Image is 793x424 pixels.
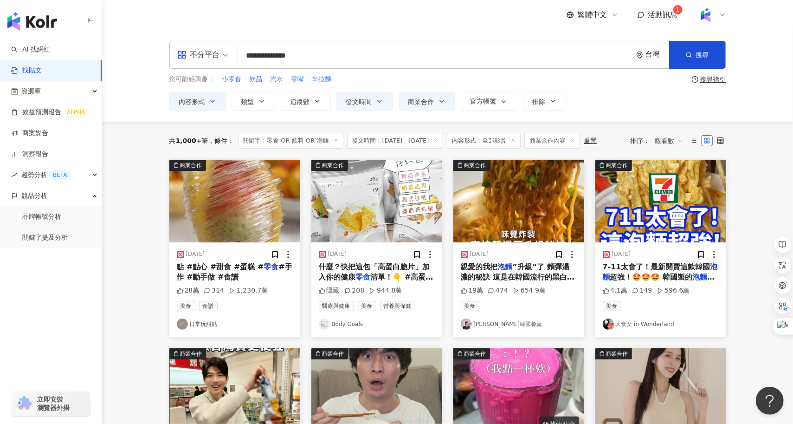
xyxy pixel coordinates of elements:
span: question-circle [692,76,698,83]
span: 什麼？快把這包「高蛋白脆片」加入你的健康 [319,262,430,281]
button: 小零食 [222,74,242,85]
div: 商業合作 [464,349,486,359]
span: 排除 [533,98,546,105]
img: logo [7,12,57,31]
span: 美食 [461,301,479,311]
span: appstore [177,50,187,59]
button: 內容形式 [169,92,226,111]
span: 飲品 [250,75,263,84]
button: 追蹤數 [281,92,331,111]
img: post-image [169,160,300,242]
span: 活動訊息 [648,10,678,19]
div: 654.9萬 [513,286,546,295]
sup: 1 [673,5,683,14]
span: 立即安裝 瀏覽器外掛 [37,395,70,412]
span: 官方帳號 [471,98,496,105]
span: 食譜 [199,301,218,311]
span: rise [11,172,18,178]
mark: 泡麵 [498,262,513,271]
div: 共 筆 [169,137,208,144]
button: 商業合作 [595,160,726,242]
img: KOL Avatar [177,319,188,330]
a: KOL Avatar大食女 in Wonderland [603,319,719,330]
button: 汽水 [270,74,284,85]
a: 找貼文 [11,66,42,75]
button: 零嘴 [291,74,305,85]
div: 商業合作 [322,161,344,170]
div: 208 [344,286,365,295]
div: 搜尋指引 [700,76,726,83]
div: 隱藏 [319,286,340,295]
img: chrome extension [15,396,33,411]
span: 競品分析 [21,185,47,206]
span: 觀看數 [655,133,683,148]
div: 4.1萬 [603,286,627,295]
span: 小零食 [222,75,242,84]
iframe: Help Scout Beacon - Open [756,387,784,415]
span: 發文時間 [346,98,372,105]
a: KOL Avatar[PERSON_NAME]韓國餐桌 [461,319,577,330]
span: 趨勢分析 [21,164,71,185]
div: 19萬 [461,286,484,295]
span: 發文時間：[DATE] - [DATE] [347,133,444,149]
button: 商業合作 [311,160,442,242]
span: 關鍵字：零食 OR 飲料 OR 泡麵 [238,133,343,149]
img: KOL Avatar [319,319,330,330]
img: post-image [311,160,442,242]
div: 1,230.7萬 [229,286,268,295]
div: [DATE] [470,250,489,258]
span: 汽水 [271,75,284,84]
button: 飲品 [249,74,263,85]
div: 排序： [631,133,688,148]
span: 清單！👇 #高蛋白脆片 #飲控新 [319,273,433,292]
span: 內容形式：全部影音 [447,133,521,149]
span: ”升級“了 麵彈湯濃的秘訣 這是在韓國流行的黑白大廚拉麵食譜。 很好吃。 湯很濃郁。 是我想再吃一次的味道。 推薦~ 1.加入2匙食用油，以小火將拉麵的湯包、料包和1匙辣椒粉輕輕翻炒（一下子就好... [461,262,576,406]
a: 洞察報告 [11,150,48,159]
span: 類型 [241,98,254,105]
span: 內容形式 [179,98,205,105]
span: environment [636,52,643,59]
span: 您可能感興趣： [169,75,215,84]
img: KOL Avatar [461,319,472,330]
div: 商業合作 [606,161,628,170]
div: 314 [204,286,224,295]
mark: 泡麵 [692,273,715,281]
div: 不分平台 [177,47,220,62]
img: Kolr%20app%20icon%20%281%29.png [697,6,715,24]
button: 商業合作 [399,92,455,111]
span: 美食 [603,301,621,311]
div: [DATE] [328,250,347,258]
span: 營養與保健 [380,301,415,311]
img: post-image [453,160,584,242]
div: 台灣 [646,51,669,59]
div: 474 [488,286,508,295]
a: 品牌帳號分析 [22,212,61,222]
div: [DATE] [186,250,205,258]
div: 596.6萬 [657,286,690,295]
span: 資源庫 [21,81,41,102]
span: 零嘴 [291,75,304,84]
mark: 泡麵 [603,262,718,281]
div: 商業合作 [606,349,628,359]
span: 條件 ： [208,137,234,144]
button: 官方帳號 [461,92,517,111]
span: 點 #點心 #甜食 #蛋糕 # [177,262,264,271]
button: 發文時間 [336,92,393,111]
mark: 零食 [264,262,278,271]
span: 辛拉麵 [312,75,332,84]
span: 1 [676,7,680,13]
div: 重置 [584,137,597,144]
span: 超強！🤩🤩🤩 韓國製的 [610,273,693,281]
div: BETA [49,170,71,180]
button: 商業合作 [453,160,584,242]
span: #手作 #動手做 #食譜 [177,262,292,281]
div: 商業合作 [464,161,486,170]
span: 1,000+ [176,137,202,144]
div: 商業合作 [180,161,202,170]
span: 醫療與健康 [319,301,354,311]
a: 關鍵字提及分析 [22,233,68,242]
div: 商業合作 [180,349,202,359]
a: KOL Avatar日常玩甜點 [177,319,293,330]
div: 944.8萬 [369,286,402,295]
mark: 零食 [356,273,371,281]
